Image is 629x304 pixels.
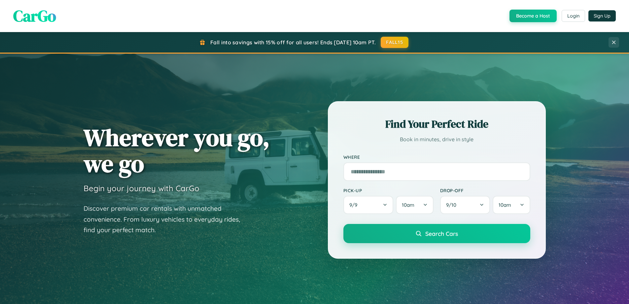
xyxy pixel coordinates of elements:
[343,135,530,144] p: Book in minutes, drive in style
[396,196,433,214] button: 10am
[425,230,458,237] span: Search Cars
[588,10,616,22] button: Sign Up
[343,196,394,214] button: 9/9
[84,203,249,236] p: Discover premium car rentals with unmatched convenience. From luxury vehicles to everyday rides, ...
[499,202,511,208] span: 10am
[562,10,585,22] button: Login
[343,154,530,160] label: Where
[402,202,414,208] span: 10am
[493,196,530,214] button: 10am
[210,39,376,46] span: Fall into savings with 15% off for all users! Ends [DATE] 10am PT.
[446,202,460,208] span: 9 / 10
[343,117,530,131] h2: Find Your Perfect Ride
[381,37,408,48] button: FALL15
[84,183,199,193] h3: Begin your journey with CarGo
[84,124,270,177] h1: Wherever you go, we go
[343,224,530,243] button: Search Cars
[343,188,434,193] label: Pick-up
[440,188,530,193] label: Drop-off
[509,10,557,22] button: Become a Host
[13,5,56,27] span: CarGo
[349,202,361,208] span: 9 / 9
[440,196,490,214] button: 9/10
